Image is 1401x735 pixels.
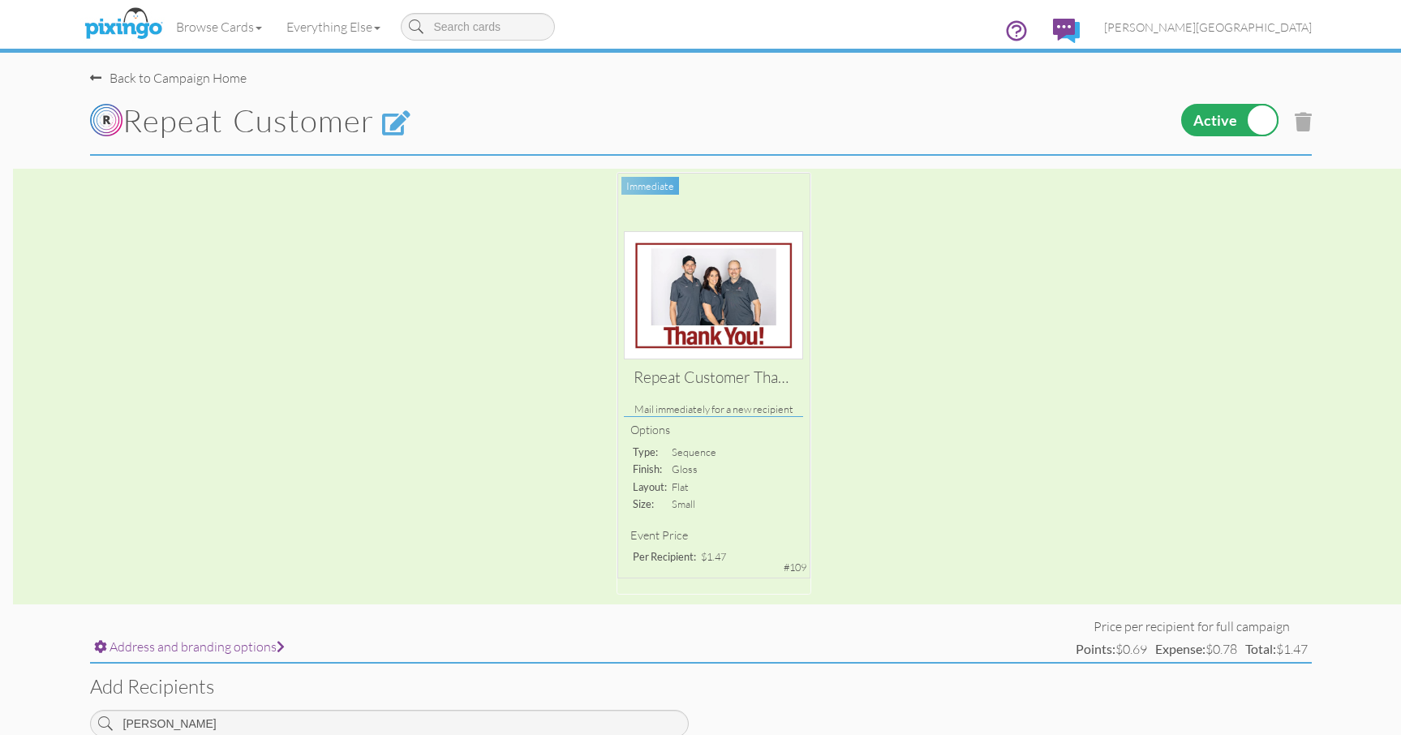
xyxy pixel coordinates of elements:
td: $0.78 [1151,636,1241,663]
span: Address and branding options [110,638,285,655]
img: pixingo logo [80,4,166,45]
h1: Repeat Customer [90,104,896,138]
td: $0.69 [1072,636,1151,663]
h3: Add recipients [90,676,1312,697]
div: Back to Campaign Home [90,69,247,88]
a: Browse Cards [164,6,274,47]
span: [PERSON_NAME][GEOGRAPHIC_DATA] [1104,20,1312,34]
td: $1.47 [1241,636,1312,663]
strong: Expense: [1155,641,1205,656]
td: Price per recipient for full campaign [1072,617,1312,636]
a: [PERSON_NAME][GEOGRAPHIC_DATA] [1092,6,1324,48]
input: Search cards [401,13,555,41]
strong: Total: [1245,641,1276,656]
img: comments.svg [1053,19,1080,43]
img: Rippll_circleswR.png [90,104,122,136]
nav-back: Campaign Home [90,53,1312,88]
a: Everything Else [274,6,393,47]
strong: Points: [1076,641,1115,656]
